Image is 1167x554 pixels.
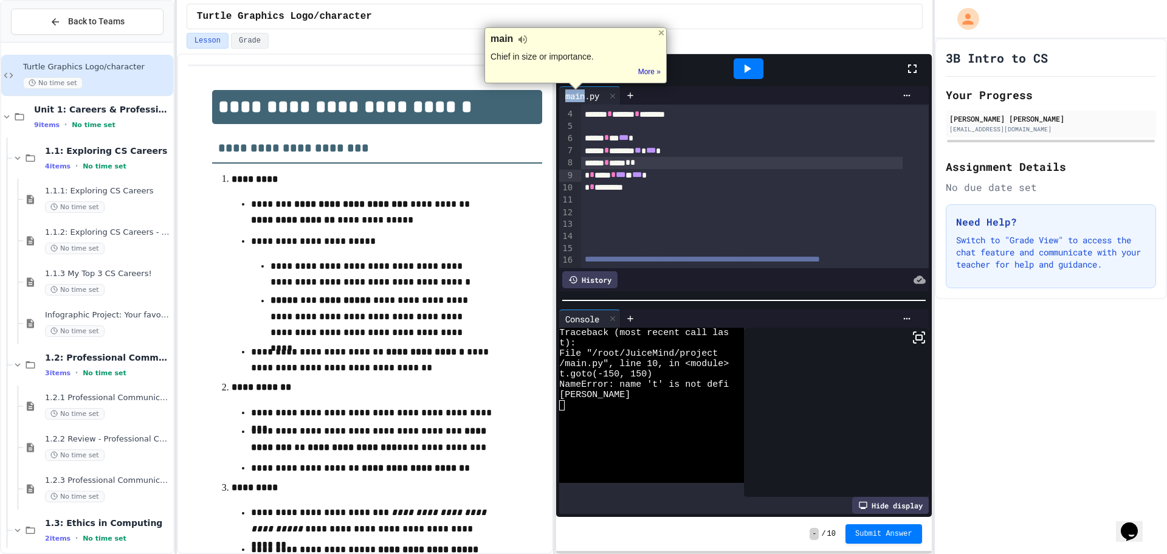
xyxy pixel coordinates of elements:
span: 10 [827,529,836,539]
span: t): [559,338,576,348]
span: No time set [45,325,105,337]
div: 8 [559,157,574,169]
span: No time set [83,162,126,170]
button: Lesson [187,33,229,49]
span: No time set [72,121,115,129]
div: 9 [559,170,574,182]
button: Back to Teams [11,9,164,35]
div: 14 [559,230,574,243]
span: Traceback (most recent call las [559,328,729,338]
div: 15 [559,243,574,255]
span: NameError: name 't' is not defi [559,379,729,390]
span: File "/root/JuiceMind/project [559,348,718,359]
div: 16 [559,254,574,266]
span: 1.1.1: Exploring CS Careers [45,186,171,196]
span: • [75,533,78,543]
div: 10 [559,182,574,194]
div: 11 [559,194,574,206]
span: Submit Answer [855,529,912,539]
span: 1.1: Exploring CS Careers [45,145,171,156]
span: /main.py", line 10, in <module> [559,359,729,369]
div: My Account [945,5,982,33]
span: / [821,529,825,539]
iframe: chat widget [1116,505,1155,542]
span: No time set [83,369,126,377]
span: Unit 1: Careers & Professionalism [34,104,171,115]
span: Infographic Project: Your favorite CS [45,310,171,320]
span: - [810,528,819,540]
span: No time set [83,535,126,542]
div: main.py [559,86,621,105]
span: 2 items [45,535,71,542]
span: Turtle Graphics Logo/character [23,62,171,72]
span: 1.1.3 My Top 3 CS Careers! [45,269,171,279]
h2: Assignment Details [946,158,1156,175]
span: [PERSON_NAME] [559,390,630,400]
div: Console [559,310,621,328]
span: t.goto(-150, 150) [559,369,652,379]
div: 13 [559,218,574,230]
span: 1.2.1 Professional Communication [45,393,171,403]
span: No time set [45,449,105,461]
span: 9 items [34,121,60,129]
span: No time set [45,243,105,254]
span: 1.2.2 Review - Professional Communication [45,434,171,445]
span: No time set [45,284,105,296]
div: Console [559,313,605,325]
h2: Your Progress [946,86,1156,103]
span: Back to Teams [68,15,125,28]
span: No time set [23,77,83,89]
div: main.py [559,89,605,102]
div: 7 [559,145,574,157]
div: [PERSON_NAME] [PERSON_NAME] [949,113,1152,124]
h3: Need Help? [956,215,1146,229]
span: Turtle Graphics Logo/character [197,9,372,24]
p: Switch to "Grade View" to access the chat feature and communicate with your teacher for help and ... [956,234,1146,271]
span: • [64,120,67,130]
div: 4 [559,108,574,120]
span: 3 items [45,369,71,377]
span: No time set [45,408,105,420]
span: • [75,368,78,378]
div: 5 [559,120,574,133]
button: Submit Answer [845,524,922,544]
span: No time set [45,491,105,502]
h1: 3B Intro to CS [946,49,1048,66]
span: No time set [45,201,105,213]
div: Hide display [852,497,929,514]
div: No due date set [946,180,1156,195]
span: 1.1.2: Exploring CS Careers - Review [45,227,171,238]
div: History [562,271,618,288]
span: 1.2.3 Professional Communication Challenge [45,476,171,486]
button: Grade [231,33,269,49]
span: 4 items [45,162,71,170]
span: • [75,161,78,171]
div: 17 [559,266,574,291]
span: 1.3: Ethics in Computing [45,518,171,528]
div: [EMAIL_ADDRESS][DOMAIN_NAME] [949,125,1152,134]
span: 1.2: Professional Communication [45,352,171,363]
div: 6 [559,133,574,145]
div: 12 [559,207,574,219]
